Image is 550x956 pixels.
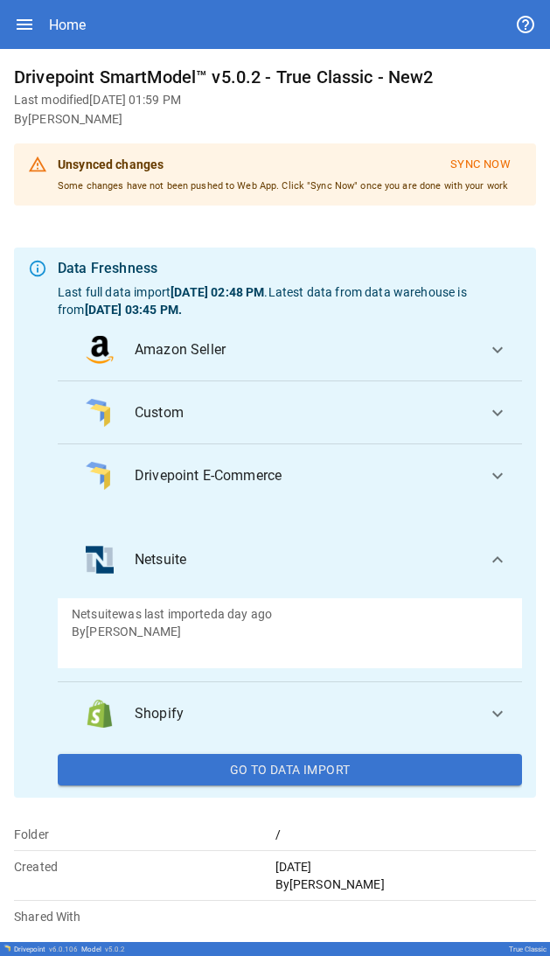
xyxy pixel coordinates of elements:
img: data_logo [86,399,110,427]
div: True Classic [509,946,547,953]
div: Data Freshness [58,258,522,279]
p: Netsuite was last imported a day ago [72,605,508,623]
span: Amazon Seller [135,339,473,360]
b: Unsynced changes [58,157,164,171]
p: Created [14,858,275,876]
button: data_logoCustom [58,381,522,444]
span: Custom [135,402,473,423]
img: data_logo [86,462,110,490]
h6: Last modified [DATE] 01:59 PM [14,91,536,110]
span: Netsuite [135,549,473,570]
span: Shopify [135,703,473,724]
img: data_logo [86,546,114,574]
span: v 5.0.2 [105,946,125,953]
h6: By [PERSON_NAME] [14,110,536,129]
img: data_logo [86,336,114,364]
button: data_logoAmazon Seller [58,318,522,381]
button: data_logoDrivepoint E-Commerce [58,444,522,507]
button: Go To Data Import [58,754,522,785]
p: [DATE] [275,858,537,876]
b: [DATE] 03:45 PM . [85,303,182,317]
span: v 6.0.106 [49,946,78,953]
p: Folder [14,826,275,843]
p: Shared With [14,908,275,925]
span: expand_more [487,549,508,570]
b: [DATE] 02:48 PM [171,285,264,299]
img: Drivepoint [3,945,10,952]
p: By [PERSON_NAME] [275,876,537,893]
span: Drivepoint E-Commerce [135,465,473,486]
span: expand_more [487,339,508,360]
div: Home [49,17,86,33]
img: data_logo [86,700,114,728]
span: expand_more [487,703,508,724]
p: / [275,826,537,843]
div: Drivepoint [14,946,78,953]
span: expand_more [487,402,508,423]
p: By [PERSON_NAME] [72,623,508,640]
p: Some changes have not been pushed to Web App. Click "Sync Now" once you are done with your work [58,179,522,193]
h6: Drivepoint SmartModel™ v5.0.2 - True Classic - New2 [14,63,536,91]
button: data_logoNetsuite [58,521,522,598]
div: Model [81,946,125,953]
button: Sync Now [439,150,522,179]
p: Last full data import . Latest data from data warehouse is from [58,283,522,318]
span: expand_more [487,465,508,486]
button: data_logoShopify [58,682,522,745]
